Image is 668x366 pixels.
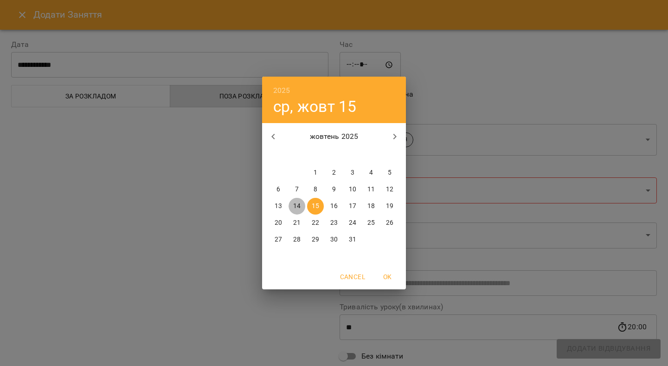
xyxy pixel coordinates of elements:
[349,202,356,211] p: 17
[344,198,361,215] button: 17
[326,150,342,160] span: чт
[289,231,305,248] button: 28
[381,215,398,231] button: 26
[367,185,375,194] p: 11
[363,181,379,198] button: 11
[312,202,319,211] p: 15
[289,181,305,198] button: 7
[386,218,393,228] p: 26
[386,202,393,211] p: 19
[275,218,282,228] p: 20
[314,185,317,194] p: 8
[307,231,324,248] button: 29
[326,198,342,215] button: 16
[381,164,398,181] button: 5
[363,215,379,231] button: 25
[307,215,324,231] button: 22
[381,181,398,198] button: 12
[270,215,287,231] button: 20
[275,202,282,211] p: 13
[326,215,342,231] button: 23
[273,84,290,97] button: 2025
[386,185,393,194] p: 12
[275,235,282,244] p: 27
[293,202,301,211] p: 14
[330,202,338,211] p: 16
[344,231,361,248] button: 31
[270,181,287,198] button: 6
[312,235,319,244] p: 29
[336,268,369,285] button: Cancel
[344,150,361,160] span: пт
[330,235,338,244] p: 30
[293,235,301,244] p: 28
[307,164,324,181] button: 1
[289,215,305,231] button: 21
[330,218,338,228] p: 23
[363,150,379,160] span: сб
[326,231,342,248] button: 30
[284,131,384,142] p: жовтень 2025
[373,268,402,285] button: OK
[276,185,280,194] p: 6
[289,198,305,215] button: 14
[344,215,361,231] button: 24
[314,168,317,177] p: 1
[307,198,324,215] button: 15
[376,271,398,282] span: OK
[340,271,365,282] span: Cancel
[326,164,342,181] button: 2
[344,181,361,198] button: 10
[363,198,379,215] button: 18
[351,168,354,177] p: 3
[367,218,375,228] p: 25
[270,198,287,215] button: 13
[270,150,287,160] span: пн
[349,218,356,228] p: 24
[381,198,398,215] button: 19
[273,97,357,116] button: ср, жовт 15
[293,218,301,228] p: 21
[349,185,356,194] p: 10
[307,181,324,198] button: 8
[307,150,324,160] span: ср
[344,164,361,181] button: 3
[289,150,305,160] span: вт
[312,218,319,228] p: 22
[349,235,356,244] p: 31
[381,150,398,160] span: нд
[369,168,373,177] p: 4
[367,202,375,211] p: 18
[332,168,336,177] p: 2
[363,164,379,181] button: 4
[332,185,336,194] p: 9
[270,231,287,248] button: 27
[295,185,299,194] p: 7
[388,168,392,177] p: 5
[326,181,342,198] button: 9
